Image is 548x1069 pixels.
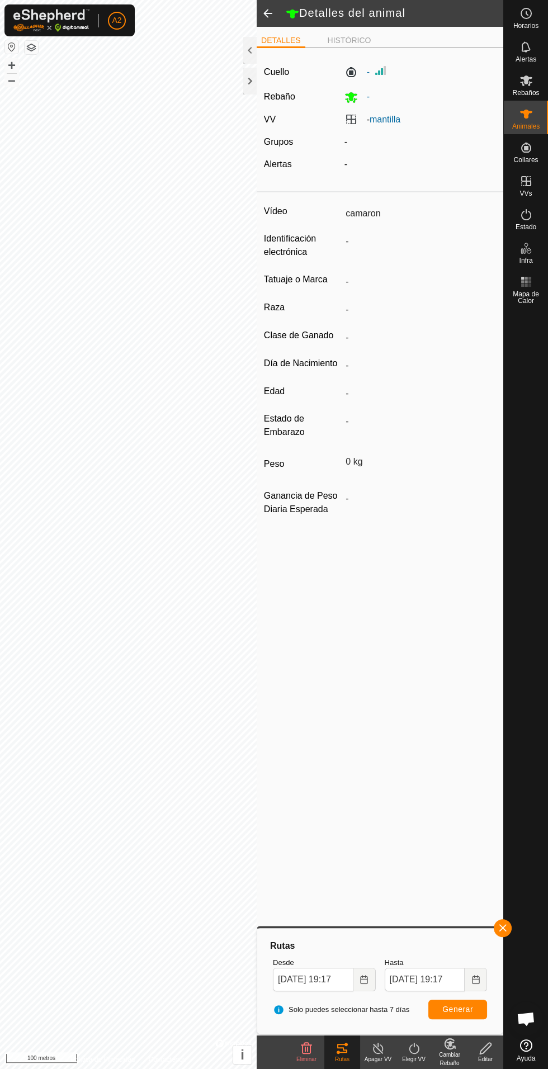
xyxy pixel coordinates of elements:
font: Cuello [264,67,289,77]
font: Ayuda [517,1054,536,1062]
font: Vídeo [264,206,287,216]
button: Restablecer Mapa [5,40,18,54]
font: Raza [264,302,285,312]
img: Intensidad de Señal [374,64,388,77]
div: Chat abierto [509,1002,543,1035]
font: VVs [519,190,532,197]
font: Mapa de Calor [513,290,539,305]
a: Ayuda [504,1035,548,1066]
font: Animales [512,122,540,130]
font: Alertas [516,55,536,63]
font: Edad [264,386,285,396]
font: Editar [478,1056,493,1062]
font: Solo puedes seleccionar hasta 7 días [289,1005,409,1014]
font: Rutas [270,941,295,950]
button: Elija fecha [353,968,376,991]
font: VV [264,115,276,124]
button: Capas del Mapa [25,41,38,54]
a: Contáctenos [149,1054,186,1065]
button: – [5,73,18,87]
font: Peso [264,459,284,469]
font: - [344,137,347,146]
font: Rutas [335,1056,349,1062]
font: Clase de Ganado [264,330,334,340]
font: Rebaño [264,92,295,101]
font: Ganancia de Peso Diaria Esperada [264,491,338,514]
font: - [367,67,370,77]
font: A2 [112,16,121,25]
button: i [233,1046,252,1064]
font: Grupos [264,137,293,146]
font: Política de Privacidad [70,1056,135,1063]
font: Rebaños [512,89,539,97]
font: Eliminar [296,1056,316,1062]
font: Estado [516,223,536,231]
font: Alertas [264,159,292,169]
font: i [240,1047,244,1062]
font: + [8,58,16,73]
img: Logotipo de Gallagher [13,9,89,32]
button: Generar [428,1000,487,1019]
font: Detalles del animal [299,7,405,19]
font: Elegir VV [402,1056,426,1062]
a: Política de Privacidad [70,1054,135,1065]
font: Contáctenos [149,1056,186,1063]
font: Tatuaje o Marca [264,275,328,284]
font: Cambiar Rebaño [439,1052,460,1066]
button: + [5,59,18,72]
font: Apagar VV [365,1056,391,1062]
a: mantilla [370,115,400,124]
font: Desde [273,958,294,967]
font: DETALLES [261,36,301,45]
font: Generar [442,1005,473,1014]
font: Día de Nacimiento [264,358,338,368]
font: – [8,72,15,87]
font: - [367,115,370,124]
font: Hasta [385,958,404,967]
font: Infra [519,257,532,264]
font: Identificación electrónica [264,234,316,257]
font: Collares [513,156,538,164]
button: Elija fecha [465,968,487,991]
font: Horarios [513,22,538,30]
font: Estado de Embarazo [264,414,305,437]
font: - [344,159,347,169]
font: HISTÓRICO [328,36,371,45]
font: - [367,92,370,101]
